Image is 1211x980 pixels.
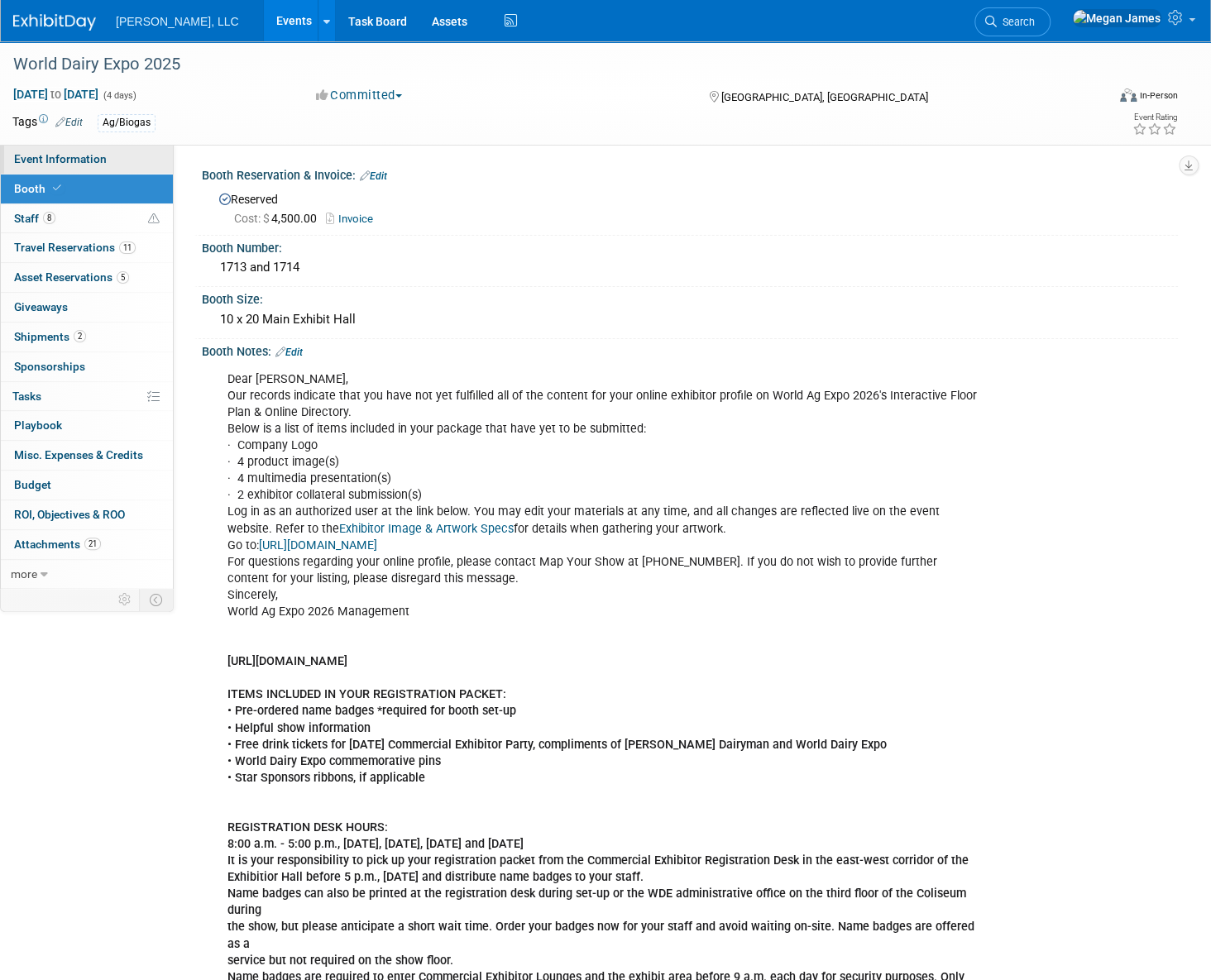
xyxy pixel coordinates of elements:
a: Travel Reservations11 [1,233,173,262]
div: Ag/Biogas [98,114,156,131]
div: 10 x 20 Main Exhibit Hall [214,307,1166,332]
span: Search [997,16,1035,28]
a: Shipments2 [1,323,173,351]
span: 8 [43,212,55,224]
a: Staff8 [1,204,173,233]
span: Potential Scheduling Conflict -- at least one attendee is tagged in another overlapping event. [148,212,160,227]
a: Booth [1,174,173,203]
span: Playbook [14,418,62,432]
a: Tasks [1,382,173,411]
td: Tags [12,113,83,132]
div: Booth Size: [202,287,1178,308]
a: Edit [55,117,83,128]
span: Event Information [14,152,107,165]
b: ITEMS INCLUDED IN YOUR REGISTRATION PACKET: • Pre-ordered name badges *required for booth set-up ... [227,687,887,784]
div: Event Rating [1132,113,1177,122]
div: Reserved [214,187,1166,227]
a: Exhibitor Image & Artwork Specs [339,522,514,536]
span: Tasks [12,390,41,403]
a: Playbook [1,411,173,440]
span: Misc. Expenses & Credits [14,448,143,461]
span: Staff [14,212,55,225]
img: Format-Inperson.png [1120,88,1137,102]
span: [DATE] [DATE] [12,87,99,102]
a: Budget [1,471,173,500]
div: 1713 and 1714 [214,255,1166,280]
a: Search [974,7,1051,36]
span: Asset Reservations [14,270,129,284]
span: 4,500.00 [234,212,323,225]
a: Edit [360,170,387,182]
span: Budget [14,478,51,491]
img: ExhibitDay [13,14,96,31]
div: In-Person [1139,89,1178,102]
span: [PERSON_NAME], LLC [116,15,239,28]
span: ROI, Objectives & ROO [14,508,125,521]
img: Megan James [1072,9,1161,27]
span: (4 days) [102,90,136,101]
span: Cost: $ [234,212,271,225]
td: Toggle Event Tabs [140,589,174,610]
a: Invoice [326,213,381,225]
a: Attachments21 [1,530,173,559]
a: [URL][DOMAIN_NAME] [259,538,377,552]
span: [GEOGRAPHIC_DATA], [GEOGRAPHIC_DATA] [720,91,927,103]
span: Travel Reservations [14,241,136,254]
div: Booth Notes: [202,339,1178,361]
a: Giveaways [1,293,173,322]
span: Booth [14,182,65,195]
span: Attachments [14,538,101,551]
b: [URL][DOMAIN_NAME] [227,654,347,668]
span: to [48,88,64,101]
span: Shipments [14,330,86,343]
a: ROI, Objectives & ROO [1,500,173,529]
span: 2 [74,330,86,342]
div: Event Format [1004,86,1178,111]
a: Sponsorships [1,352,173,381]
div: World Dairy Expo 2025 [7,50,1079,79]
span: more [11,567,37,581]
div: Booth Number: [202,236,1178,256]
a: Edit [275,347,303,358]
td: Personalize Event Tab Strip [111,589,140,610]
button: Committed [310,87,409,104]
a: more [1,560,173,589]
span: Sponsorships [14,360,85,373]
div: Booth Reservation & Invoice: [202,163,1178,184]
a: Event Information [1,145,173,174]
a: Misc. Expenses & Credits [1,441,173,470]
span: Giveaways [14,300,68,313]
span: 5 [117,271,129,284]
span: 11 [119,241,136,254]
span: 21 [84,538,101,550]
a: Asset Reservations5 [1,263,173,292]
i: Booth reservation complete [53,184,61,193]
